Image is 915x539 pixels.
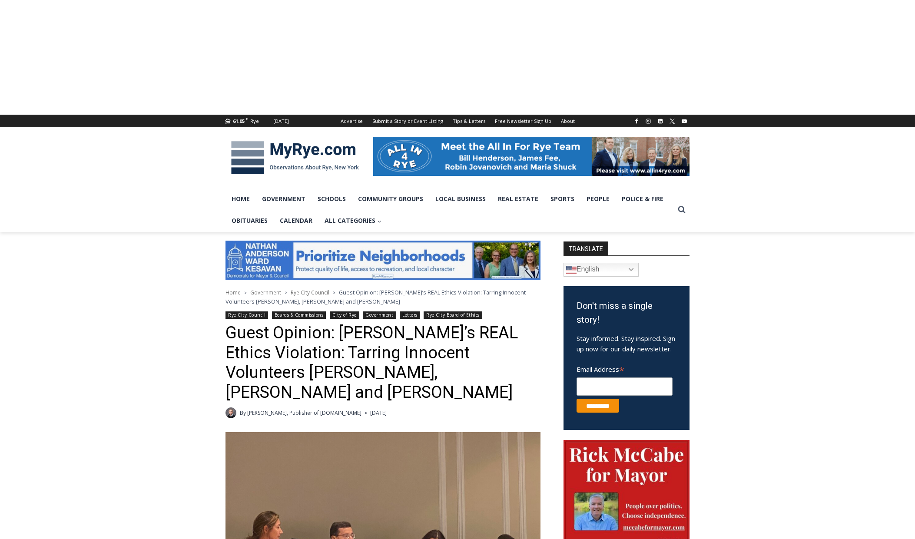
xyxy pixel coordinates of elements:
[285,290,287,296] span: >
[429,188,492,210] a: Local Business
[336,115,580,127] nav: Secondary Navigation
[580,188,616,210] a: People
[274,210,318,231] a: Calendar
[225,188,674,232] nav: Primary Navigation
[272,311,326,319] a: Boards & Commissions
[291,289,329,296] a: Rye City Council
[667,116,677,126] a: X
[246,116,248,121] span: F
[312,188,352,210] a: Schools
[577,333,676,354] p: Stay informed. Stay inspired. Sign up now for our daily newsletter.
[333,290,335,296] span: >
[577,360,673,376] label: Email Address
[325,216,381,225] span: All Categories
[631,116,642,126] a: Facebook
[424,311,482,319] a: Rye City Board of Ethics
[225,135,365,180] img: MyRye.com
[566,265,577,275] img: en
[363,311,396,319] a: Government
[225,188,256,210] a: Home
[225,289,241,296] a: Home
[448,115,490,127] a: Tips & Letters
[250,289,281,296] a: Government
[616,188,670,210] a: Police & Fire
[336,115,368,127] a: Advertise
[225,323,540,402] h1: Guest Opinion: [PERSON_NAME]’s REAL Ethics Violation: Tarring Innocent Volunteers [PERSON_NAME], ...
[240,409,246,417] span: By
[225,407,236,418] a: Author image
[247,409,361,417] a: [PERSON_NAME], Publisher of [DOMAIN_NAME]
[368,115,448,127] a: Submit a Story or Event Listing
[225,288,540,306] nav: Breadcrumbs
[233,118,245,124] span: 61.05
[679,116,690,126] a: YouTube
[564,241,608,255] strong: TRANSLATE
[244,290,247,296] span: >
[225,288,526,305] span: Guest Opinion: [PERSON_NAME]’s REAL Ethics Violation: Tarring Innocent Volunteers [PERSON_NAME], ...
[577,299,676,327] h3: Don't miss a single story!
[544,188,580,210] a: Sports
[250,117,259,125] div: Rye
[330,311,359,319] a: City of Rye
[273,117,289,125] div: [DATE]
[492,188,544,210] a: Real Estate
[370,409,387,417] time: [DATE]
[490,115,556,127] a: Free Newsletter Sign Up
[643,116,653,126] a: Instagram
[318,210,388,231] a: All Categories
[225,311,268,319] a: Rye City Council
[225,210,274,231] a: Obituaries
[256,188,312,210] a: Government
[655,116,666,126] a: Linkedin
[556,115,580,127] a: About
[373,137,690,176] img: All in for Rye
[564,263,639,277] a: English
[352,188,429,210] a: Community Groups
[400,311,420,319] a: Letters
[674,202,690,218] button: View Search Form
